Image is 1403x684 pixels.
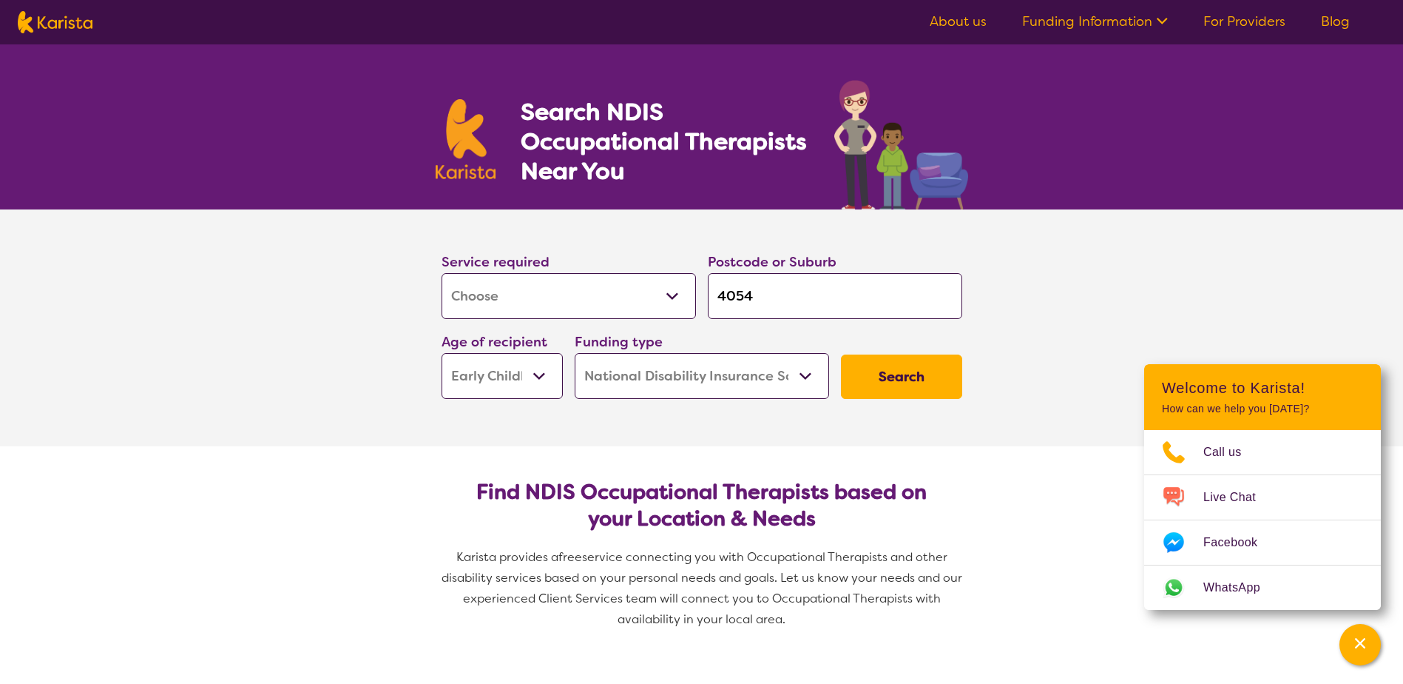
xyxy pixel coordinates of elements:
span: Call us [1203,441,1260,463]
span: WhatsApp [1203,577,1278,599]
div: Channel Menu [1144,364,1381,610]
span: Facebook [1203,532,1275,554]
a: Funding Information [1022,13,1168,30]
a: Blog [1321,13,1350,30]
img: occupational-therapy [834,80,968,209]
label: Age of recipient [442,333,547,351]
h2: Welcome to Karista! [1162,379,1363,397]
a: For Providers [1203,13,1285,30]
h1: Search NDIS Occupational Therapists Near You [521,97,808,186]
a: About us [930,13,987,30]
span: service connecting you with Occupational Therapists and other disability services based on your p... [442,549,965,627]
span: free [558,549,582,565]
img: Karista logo [436,99,496,179]
button: Search [841,355,962,399]
img: Karista logo [18,11,92,33]
span: Live Chat [1203,486,1274,509]
label: Service required [442,253,550,271]
input: Type [708,273,962,319]
label: Funding type [575,333,663,351]
button: Channel Menu [1339,624,1381,665]
p: How can we help you [DATE]? [1162,403,1363,415]
span: Karista provides a [456,549,558,565]
label: Postcode or Suburb [708,253,836,271]
ul: Choose channel [1144,430,1381,610]
h2: Find NDIS Occupational Therapists based on your Location & Needs [453,479,950,532]
a: Web link opens in a new tab. [1144,566,1381,610]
